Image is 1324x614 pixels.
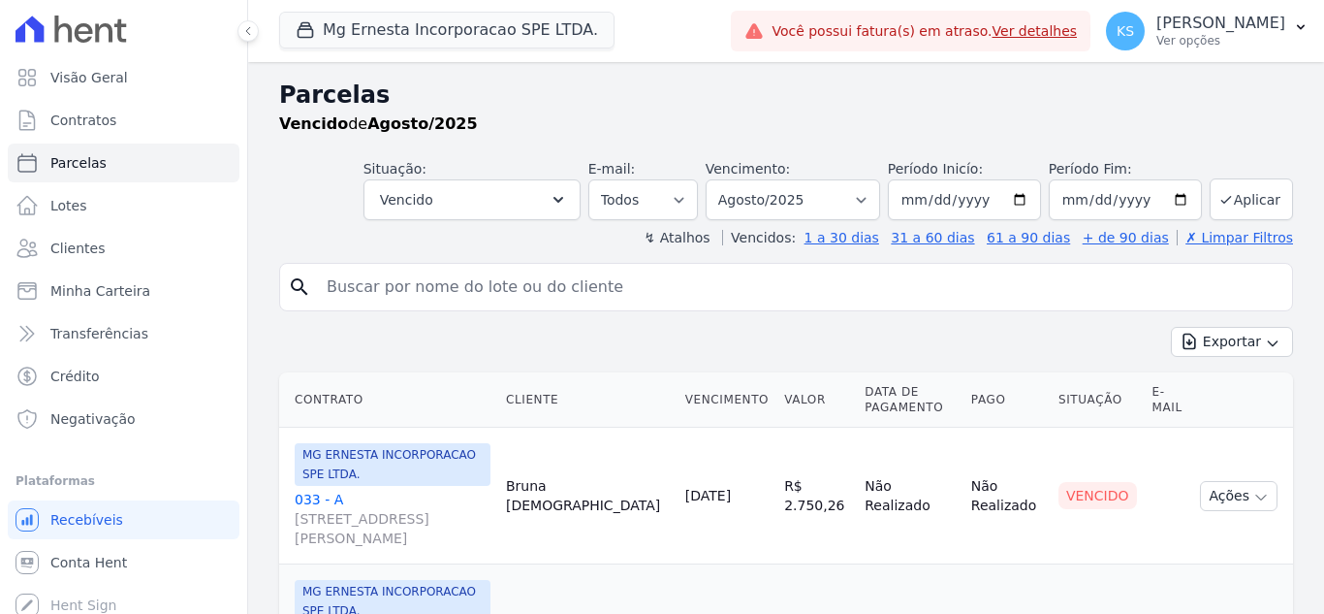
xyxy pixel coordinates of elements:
[588,161,636,177] label: E-mail:
[1145,372,1193,428] th: E-mail
[295,490,490,548] a: 033 - A[STREET_ADDRESS][PERSON_NAME]
[1177,230,1293,245] a: ✗ Limpar Filtros
[857,428,963,565] td: Não Realizado
[722,230,796,245] label: Vencidos:
[16,469,232,493] div: Plataformas
[776,428,857,565] td: R$ 2.750,26
[1171,327,1293,357] button: Exportar
[1210,178,1293,220] button: Aplicar
[50,153,107,173] span: Parcelas
[380,188,433,211] span: Vencido
[279,113,478,136] p: de
[1051,372,1145,428] th: Situação
[8,501,239,539] a: Recebíveis
[8,357,239,396] a: Crédito
[776,372,857,428] th: Valor
[8,101,239,140] a: Contratos
[50,111,116,130] span: Contratos
[8,144,239,182] a: Parcelas
[888,161,983,177] label: Período Inicío:
[1090,4,1324,58] button: KS [PERSON_NAME] Ver opções
[367,114,477,133] strong: Agosto/2025
[8,186,239,225] a: Lotes
[1117,24,1134,38] span: KS
[644,230,709,245] label: ↯ Atalhos
[279,78,1293,113] h2: Parcelas
[279,114,348,133] strong: Vencido
[8,314,239,353] a: Transferências
[987,230,1070,245] a: 61 a 90 dias
[891,230,974,245] a: 31 a 60 dias
[857,372,963,428] th: Data de Pagamento
[498,372,678,428] th: Cliente
[498,428,678,565] td: Bruna [DEMOGRAPHIC_DATA]
[50,510,123,530] span: Recebíveis
[295,443,490,486] span: MG ERNESTA INCORPORACAO SPE LTDA.
[50,367,100,386] span: Crédito
[50,68,128,87] span: Visão Geral
[1083,230,1169,245] a: + de 90 dias
[295,509,490,548] span: [STREET_ADDRESS][PERSON_NAME]
[993,23,1078,39] a: Ver detalhes
[963,372,1051,428] th: Pago
[1200,481,1277,511] button: Ações
[1058,482,1137,509] div: Vencido
[685,488,731,503] a: [DATE]
[50,281,150,301] span: Minha Carteira
[772,21,1077,42] span: Você possui fatura(s) em atraso.
[288,275,311,299] i: search
[363,179,581,220] button: Vencido
[706,161,790,177] label: Vencimento:
[8,272,239,310] a: Minha Carteira
[279,12,615,48] button: Mg Ernesta Incorporacao SPE LTDA.
[315,268,1284,307] input: Buscar por nome do lote ou do cliente
[8,58,239,97] a: Visão Geral
[1156,33,1285,48] p: Ver opções
[50,324,148,343] span: Transferências
[50,196,87,215] span: Lotes
[50,409,136,429] span: Negativação
[678,372,776,428] th: Vencimento
[8,229,239,268] a: Clientes
[363,161,426,177] label: Situação:
[8,400,239,438] a: Negativação
[50,553,127,572] span: Conta Hent
[1049,159,1202,179] label: Período Fim:
[1156,14,1285,33] p: [PERSON_NAME]
[50,239,105,258] span: Clientes
[804,230,879,245] a: 1 a 30 dias
[279,372,498,428] th: Contrato
[8,543,239,582] a: Conta Hent
[963,428,1051,565] td: Não Realizado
